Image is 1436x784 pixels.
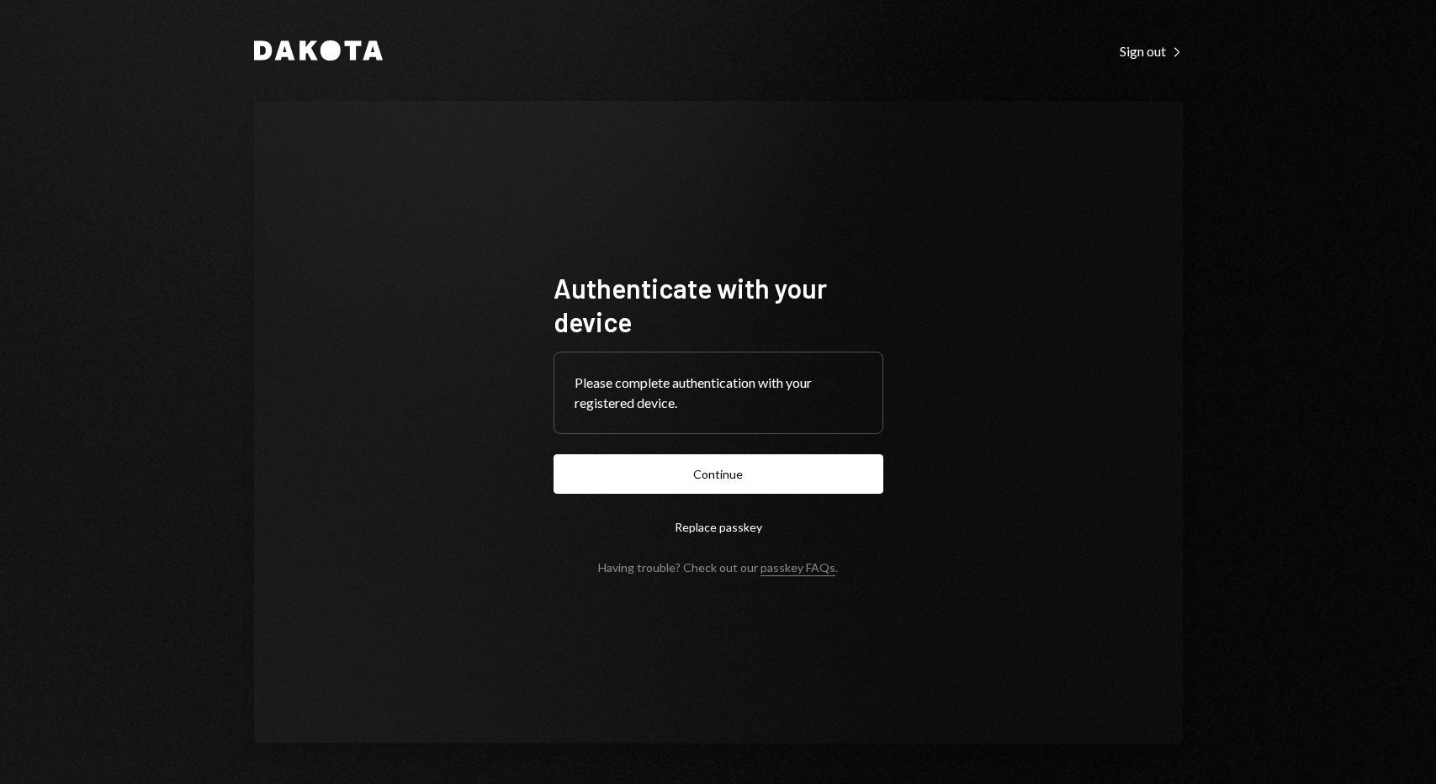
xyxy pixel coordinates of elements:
[554,271,883,338] h1: Authenticate with your device
[554,507,883,547] button: Replace passkey
[575,373,862,413] div: Please complete authentication with your registered device.
[598,560,838,575] div: Having trouble? Check out our .
[1120,41,1183,60] a: Sign out
[1120,43,1183,60] div: Sign out
[554,454,883,494] button: Continue
[760,560,835,576] a: passkey FAQs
